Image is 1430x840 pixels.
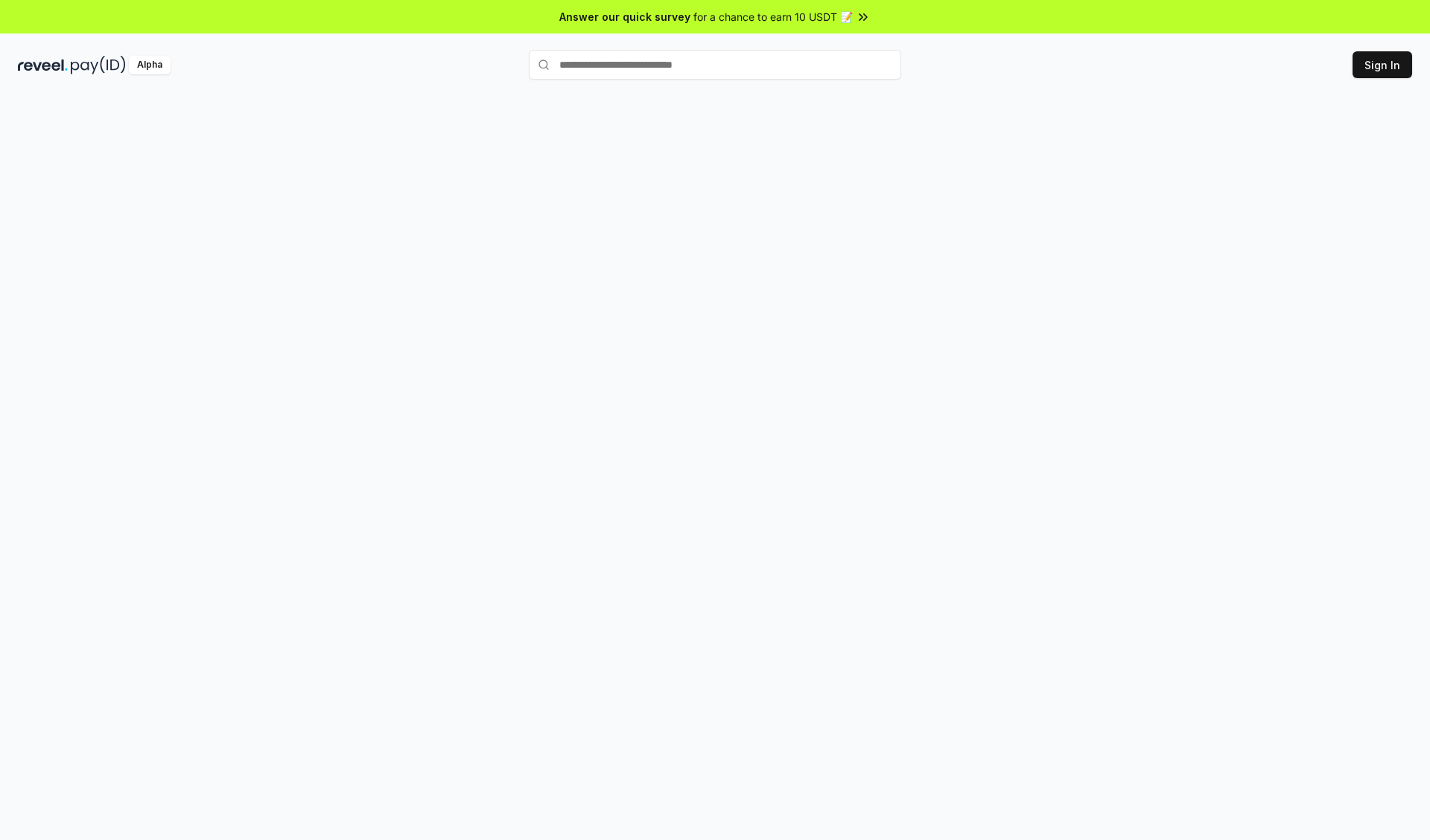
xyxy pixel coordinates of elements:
span: Answer our quick survey [559,9,690,25]
span: for a chance to earn 10 USDT 📝 [693,9,853,25]
img: pay_id [71,56,126,74]
div: Alpha [129,56,171,74]
img: reveel_dark [18,56,68,74]
button: Sign In [1353,51,1412,78]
